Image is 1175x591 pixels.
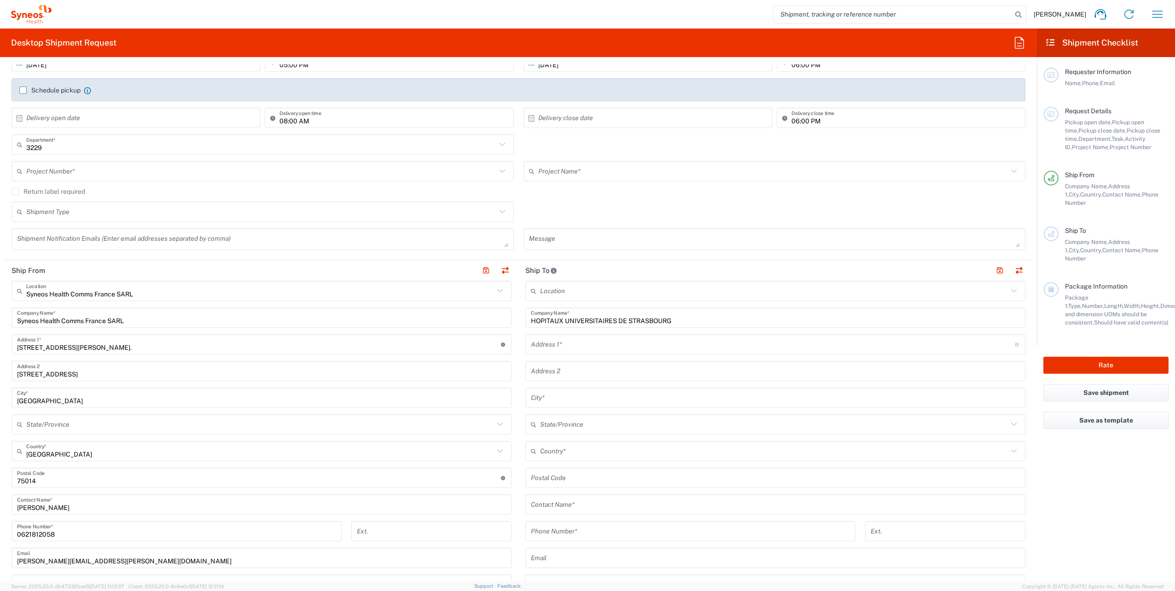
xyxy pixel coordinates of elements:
[774,6,1012,23] input: Shipment, tracking or reference number
[1065,80,1082,87] span: Name,
[1110,144,1152,151] span: Project Number
[1102,191,1142,198] span: Contact Name,
[128,584,224,589] span: Client: 2025.20.0-8c6e0cf
[11,584,124,589] span: Server: 2025.20.0-db47332bad5
[1065,227,1086,234] span: Ship To
[1100,80,1115,87] span: Email
[474,583,497,589] a: Support
[1078,135,1111,142] span: Department,
[497,583,521,589] a: Feedback
[1065,119,1112,126] span: Pickup open date,
[1104,302,1124,309] span: Length,
[1069,247,1080,254] span: City,
[1069,191,1080,198] span: City,
[1141,302,1160,309] span: Height,
[1078,127,1127,134] span: Pickup close date,
[1022,582,1164,591] span: Copyright © [DATE]-[DATE] Agistix Inc., All Rights Reserved
[1102,247,1142,254] span: Contact Name,
[1080,247,1102,254] span: Country,
[1082,302,1104,309] span: Number,
[12,266,45,275] h2: Ship From
[1068,302,1082,309] span: Type,
[90,584,124,589] span: [DATE] 11:13:37
[1065,183,1108,190] span: Company Name,
[1065,68,1131,75] span: Requester Information
[1111,135,1125,142] span: Task,
[1080,191,1102,198] span: Country,
[1043,357,1169,374] button: Rate
[1065,171,1094,179] span: Ship From
[1065,283,1128,290] span: Package Information
[19,87,81,94] label: Schedule pickup
[1124,302,1141,309] span: Width,
[1082,80,1100,87] span: Phone,
[1072,144,1110,151] span: Project Name,
[1065,238,1108,245] span: Company Name,
[1065,107,1111,115] span: Request Details
[1043,412,1169,429] button: Save as template
[12,188,85,195] label: Return label required
[1043,384,1169,401] button: Save shipment
[1094,319,1169,326] span: Should have valid content(s)
[525,266,557,275] h2: Ship To
[1065,294,1088,309] span: Package 1:
[1034,10,1086,18] span: [PERSON_NAME]
[11,37,116,48] h2: Desktop Shipment Request
[1045,37,1138,48] h2: Shipment Checklist
[191,584,224,589] span: [DATE] 12:11:14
